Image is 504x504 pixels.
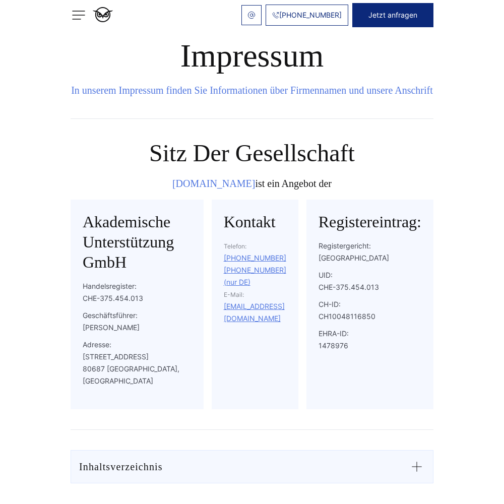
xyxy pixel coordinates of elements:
[79,459,163,475] div: Inhaltsverzeichnis
[83,309,192,322] p: Geschäftsführer:
[319,340,421,352] div: 1478976
[247,11,256,19] img: email
[83,339,192,351] p: Adresse:
[93,7,113,22] img: logo
[224,266,286,286] a: [PHONE_NUMBER] (nur DE)
[319,328,421,340] p: EHRA-ID:
[352,3,433,27] button: Jetzt anfragen
[266,5,348,26] a: [PHONE_NUMBER]
[319,240,421,252] p: Registergericht:
[319,269,421,281] p: UID:
[224,254,286,262] a: [PHONE_NUMBER]
[71,175,433,192] div: ist ein Angebot der
[71,139,433,167] h2: Sitz der Gesellschaft
[83,351,192,387] div: [STREET_ADDRESS] 80687 [GEOGRAPHIC_DATA], [GEOGRAPHIC_DATA]
[83,322,192,334] div: [PERSON_NAME]
[83,292,192,304] div: CHE-375.454.013
[71,38,433,74] h1: Impressum
[224,242,246,250] span: Telefon:
[319,298,421,310] p: CH-ID:
[224,212,249,232] h2: Kontakt
[83,212,126,272] h2: Akademische Unterstützung GmbH
[272,12,279,19] img: Phone
[83,280,192,292] p: Handelsregister:
[172,178,255,189] a: [DOMAIN_NAME]
[71,7,87,23] img: menu
[319,281,421,293] div: CHE-375.454.013
[224,291,244,298] span: E-Mail:
[319,310,421,323] div: CH10048116850
[224,302,285,323] a: [EMAIL_ADDRESS][DOMAIN_NAME]
[279,11,342,19] span: [PHONE_NUMBER]
[319,252,421,264] div: [GEOGRAPHIC_DATA]
[71,82,433,98] div: In unserem Impressum finden Sie Informationen über Firmennamen und unsere Anschrift
[319,212,360,232] h2: Registereintrag:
